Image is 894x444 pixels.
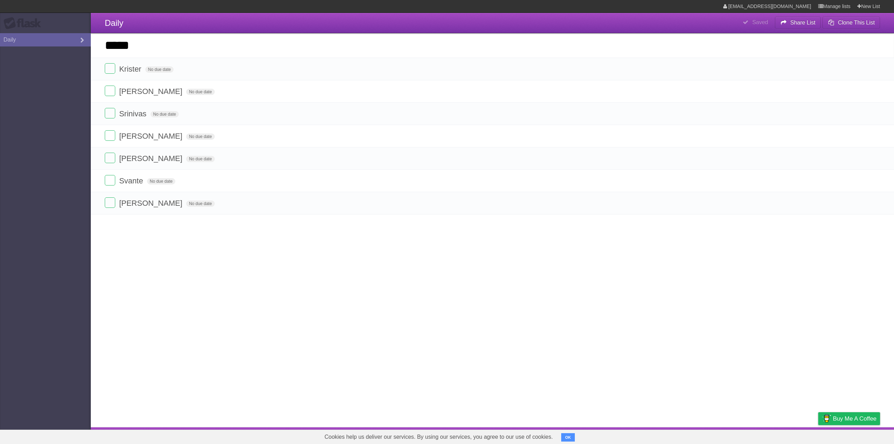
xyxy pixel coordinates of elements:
[785,429,801,442] a: Terms
[775,16,821,29] button: Share List
[119,109,148,118] span: Srinivas
[752,19,768,25] b: Saved
[105,130,115,141] label: Done
[317,430,560,444] span: Cookies help us deliver our services. By using our services, you agree to our use of cookies.
[725,429,740,442] a: About
[105,175,115,185] label: Done
[147,178,175,184] span: No due date
[105,86,115,96] label: Done
[818,412,880,425] a: Buy me a coffee
[822,413,831,424] img: Buy me a coffee
[105,18,123,28] span: Daily
[105,197,115,208] label: Done
[833,413,877,425] span: Buy me a coffee
[186,201,214,207] span: No due date
[151,111,179,117] span: No due date
[790,20,815,26] b: Share List
[561,433,575,442] button: OK
[119,132,184,140] span: [PERSON_NAME]
[186,156,214,162] span: No due date
[119,176,145,185] span: Svante
[822,16,880,29] button: Clone This List
[119,154,184,163] span: [PERSON_NAME]
[105,63,115,74] label: Done
[809,429,827,442] a: Privacy
[119,65,143,73] span: Krister
[838,20,875,26] b: Clone This List
[105,153,115,163] label: Done
[186,89,214,95] span: No due date
[119,87,184,96] span: [PERSON_NAME]
[3,17,45,30] div: Flask
[145,66,174,73] span: No due date
[836,429,880,442] a: Suggest a feature
[186,133,214,140] span: No due date
[105,108,115,118] label: Done
[119,199,184,208] span: [PERSON_NAME]
[748,429,777,442] a: Developers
